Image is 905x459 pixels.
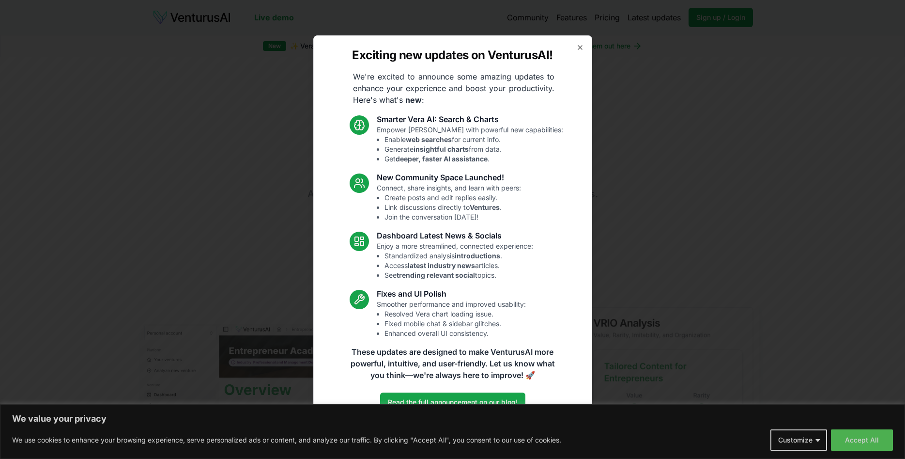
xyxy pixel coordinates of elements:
p: Connect, share insights, and learn with peers: [377,183,521,222]
a: Read the full announcement on our blog! [380,393,525,412]
h3: New Community Space Launched! [377,172,521,183]
strong: new [405,95,422,105]
li: Get . [384,154,563,164]
strong: latest industry news [408,261,475,269]
strong: deeper, faster AI assistance [396,155,488,163]
li: Access articles. [384,261,533,270]
h3: Dashboard Latest News & Socials [377,230,533,241]
strong: insightful charts [414,145,469,153]
p: Smoother performance and improved usability: [377,300,526,338]
strong: introductions [455,252,500,260]
li: Create posts and edit replies easily. [384,193,521,203]
li: Fixed mobile chat & sidebar glitches. [384,319,526,329]
li: Generate from data. [384,144,563,154]
p: Empower [PERSON_NAME] with powerful new capabilities: [377,125,563,164]
li: Standardized analysis . [384,251,533,261]
strong: web searches [406,135,452,143]
p: We're excited to announce some amazing updates to enhance your experience and boost your producti... [345,71,562,106]
p: These updates are designed to make VenturusAI more powerful, intuitive, and user-friendly. Let us... [344,346,561,381]
h3: Fixes and UI Polish [377,288,526,300]
li: See topics. [384,270,533,280]
li: Resolved Vera chart loading issue. [384,309,526,319]
h2: Exciting new updates on VenturusAI! [352,47,552,63]
h3: Smarter Vera AI: Search & Charts [377,113,563,125]
li: Enhanced overall UI consistency. [384,329,526,338]
li: Link discussions directly to . [384,203,521,212]
li: Enable for current info. [384,135,563,144]
strong: Ventures [470,203,500,211]
li: Join the conversation [DATE]! [384,212,521,222]
strong: trending relevant social [397,271,475,279]
p: Enjoy a more streamlined, connected experience: [377,241,533,280]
